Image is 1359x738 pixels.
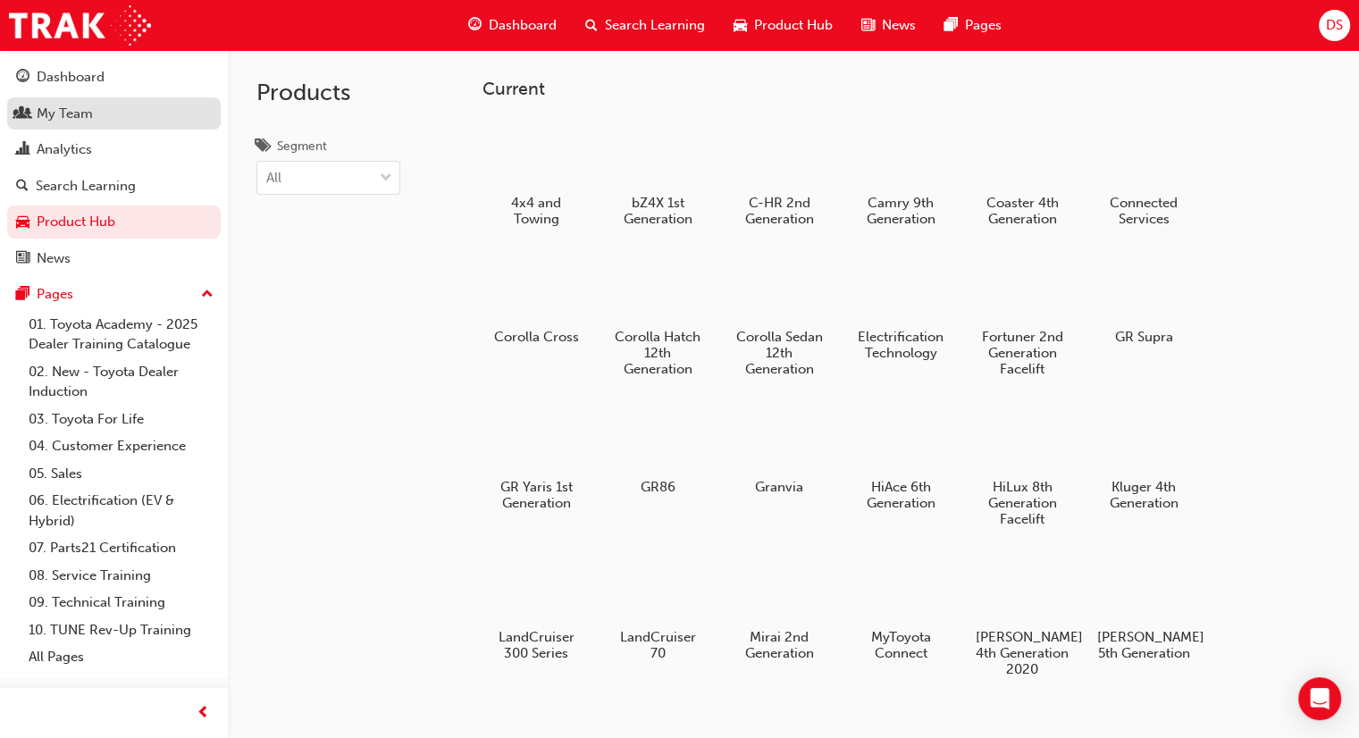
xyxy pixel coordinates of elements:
a: 02. New - Toyota Dealer Induction [21,358,221,406]
a: pages-iconPages [930,7,1016,44]
span: news-icon [861,14,875,37]
h5: MyToyota Connect [854,629,948,661]
a: 03. Toyota For Life [21,406,221,433]
div: Pages [37,284,73,305]
button: DashboardMy TeamAnalyticsSearch LearningProduct HubNews [7,57,221,278]
a: 09. Technical Training [21,589,221,616]
a: [PERSON_NAME] 5th Generation [1090,548,1197,667]
a: GR Supra [1090,247,1197,351]
div: Analytics [37,139,92,160]
div: My Team [37,104,93,124]
h5: GR Yaris 1st Generation [490,479,583,511]
h5: Connected Services [1097,195,1191,227]
a: 01. Toyota Academy - 2025 Dealer Training Catalogue [21,311,221,358]
a: Analytics [7,133,221,166]
a: car-iconProduct Hub [719,7,847,44]
span: Search Learning [605,15,705,36]
span: car-icon [16,214,29,231]
h5: [PERSON_NAME] 4th Generation 2020 [976,629,1070,677]
span: prev-icon [197,702,210,725]
a: guage-iconDashboard [454,7,571,44]
a: HiLux 8th Generation Facelift [969,398,1076,533]
a: Connected Services [1090,113,1197,233]
h5: HiLux 8th Generation Facelift [976,479,1070,527]
a: Coaster 4th Generation [969,113,1076,233]
div: Segment [277,138,327,155]
span: tags-icon [256,139,270,155]
a: news-iconNews [847,7,930,44]
h5: 4x4 and Towing [490,195,583,227]
a: GR86 [604,398,711,501]
h5: LandCruiser 70 [611,629,705,661]
a: Mirai 2nd Generation [726,548,833,667]
a: News [7,242,221,275]
h5: Fortuner 2nd Generation Facelift [976,329,1070,377]
h3: Current [482,79,1330,99]
h5: Coaster 4th Generation [976,195,1070,227]
span: search-icon [16,179,29,195]
a: C-HR 2nd Generation [726,113,833,233]
a: HiAce 6th Generation [847,398,954,517]
a: Fortuner 2nd Generation Facelift [969,247,1076,383]
span: up-icon [201,283,214,306]
a: Electrification Technology [847,247,954,367]
h5: GR86 [611,479,705,495]
h5: Corolla Cross [490,329,583,345]
span: people-icon [16,106,29,122]
span: down-icon [380,167,392,190]
a: Search Learning [7,170,221,203]
a: search-iconSearch Learning [571,7,719,44]
a: Corolla Hatch 12th Generation [604,247,711,383]
div: News [37,248,71,269]
a: 10. TUNE Rev-Up Training [21,616,221,644]
span: Dashboard [489,15,557,36]
button: DS [1319,10,1350,41]
h5: Camry 9th Generation [854,195,948,227]
span: pages-icon [944,14,958,37]
h5: bZ4X 1st Generation [611,195,705,227]
a: LandCruiser 300 Series [482,548,590,667]
div: All [266,168,281,189]
img: Trak [9,5,151,46]
a: 08. Service Training [21,562,221,590]
h5: Corolla Hatch 12th Generation [611,329,705,377]
h2: Products [256,79,400,107]
a: 05. Sales [21,460,221,488]
span: News [882,15,916,36]
span: Product Hub [754,15,833,36]
h5: LandCruiser 300 Series [490,629,583,661]
a: MyToyota Connect [847,548,954,667]
h5: [PERSON_NAME] 5th Generation [1097,629,1191,661]
span: car-icon [734,14,747,37]
h5: GR Supra [1097,329,1191,345]
a: Camry 9th Generation [847,113,954,233]
span: news-icon [16,251,29,267]
div: Dashboard [37,67,105,88]
a: Kluger 4th Generation [1090,398,1197,517]
a: Dashboard [7,61,221,94]
div: Open Intercom Messenger [1298,677,1341,720]
a: Corolla Cross [482,247,590,351]
h5: Electrification Technology [854,329,948,361]
div: Search Learning [36,176,136,197]
a: Corolla Sedan 12th Generation [726,247,833,383]
h5: C-HR 2nd Generation [733,195,826,227]
button: Pages [7,278,221,311]
a: Granvia [726,398,833,501]
h5: HiAce 6th Generation [854,479,948,511]
span: Pages [965,15,1002,36]
a: 07. Parts21 Certification [21,534,221,562]
h5: Kluger 4th Generation [1097,479,1191,511]
a: My Team [7,97,221,130]
a: All Pages [21,643,221,671]
a: LandCruiser 70 [604,548,711,667]
a: Product Hub [7,205,221,239]
a: GR Yaris 1st Generation [482,398,590,517]
a: 06. Electrification (EV & Hybrid) [21,487,221,534]
span: guage-icon [468,14,482,37]
span: guage-icon [16,70,29,86]
h5: Corolla Sedan 12th Generation [733,329,826,377]
h5: Mirai 2nd Generation [733,629,826,661]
